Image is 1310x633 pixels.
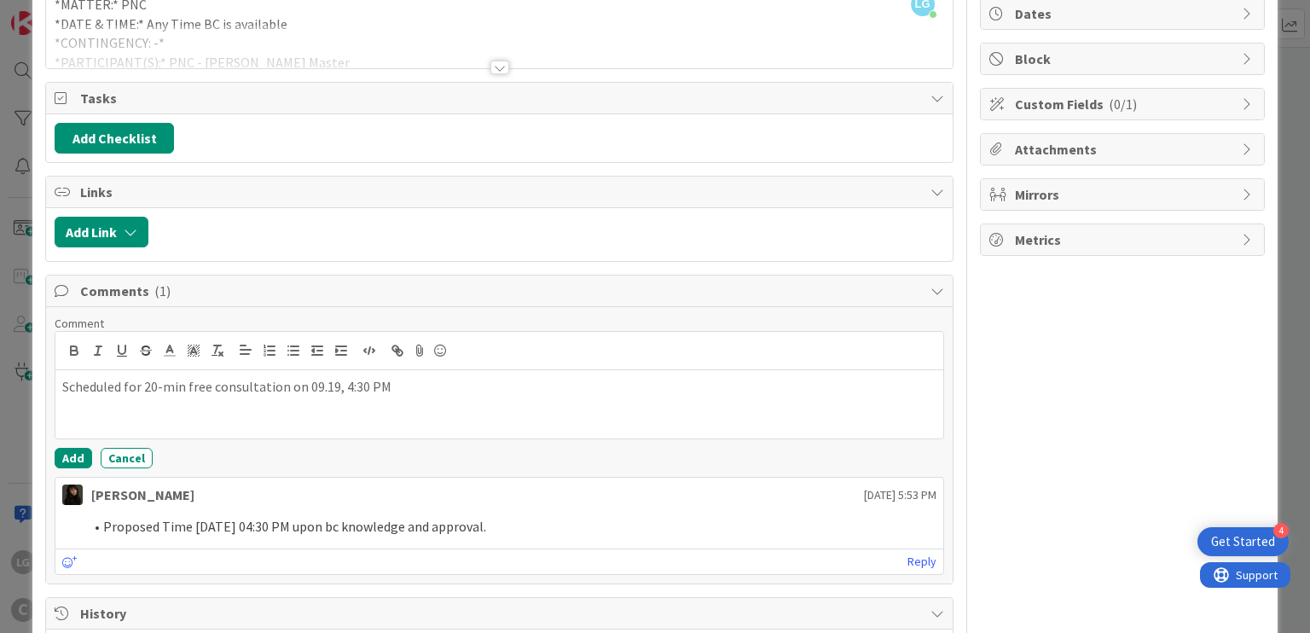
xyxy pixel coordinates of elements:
[80,603,921,624] span: History
[80,182,921,202] span: Links
[154,282,171,299] span: ( 1 )
[55,15,943,34] p: *DATE & TIME:* Any Time BC is available
[83,517,936,537] li: Proposed Time [DATE] 04:30 PM upon bc knowledge and approval.
[1273,523,1289,538] div: 4
[1015,139,1233,160] span: Attachments
[55,217,148,247] button: Add Link
[80,88,921,108] span: Tasks
[1015,3,1233,24] span: Dates
[1015,184,1233,205] span: Mirrors
[1211,533,1275,550] div: Get Started
[91,485,194,505] div: [PERSON_NAME]
[101,448,153,468] button: Cancel
[1015,94,1233,114] span: Custom Fields
[55,123,174,154] button: Add Checklist
[62,377,936,397] p: Scheduled for 20-min free consultation on 09.19, 4:30 PM
[907,551,936,572] a: Reply
[864,486,936,504] span: [DATE] 5:53 PM
[80,281,921,301] span: Comments
[62,485,83,505] img: ES
[1015,49,1233,69] span: Block
[1015,229,1233,250] span: Metrics
[55,448,92,468] button: Add
[36,3,78,23] span: Support
[1197,527,1289,556] div: Open Get Started checklist, remaining modules: 4
[55,316,104,331] span: Comment
[1109,96,1137,113] span: ( 0/1 )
